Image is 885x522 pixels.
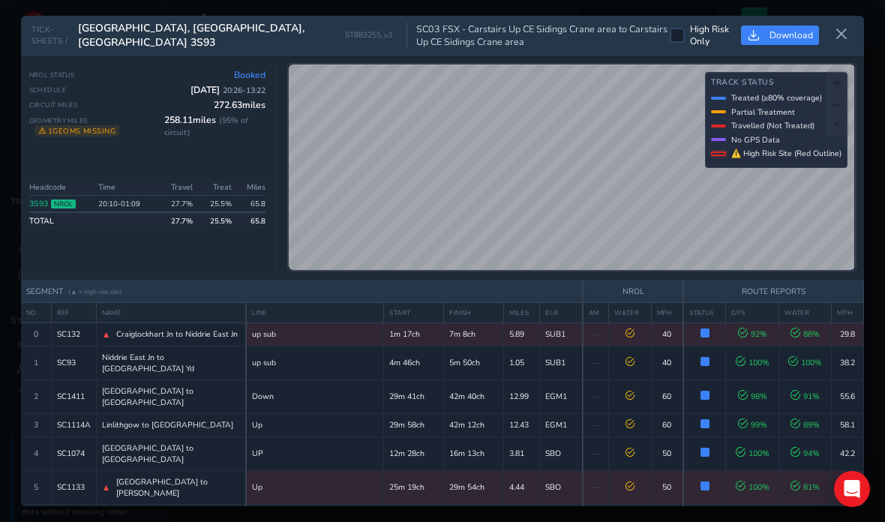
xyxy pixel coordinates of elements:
[223,85,265,96] span: 20:26 - 13:22
[540,436,583,470] td: SBO
[711,78,841,88] h4: Track Status
[246,322,384,346] td: up sub
[504,436,540,470] td: 3.81
[444,470,504,504] td: 29m 54ch
[608,302,651,322] th: WATER
[651,413,683,436] td: 60
[790,391,820,402] span: 91 %
[583,280,683,303] th: NROL
[592,419,600,430] span: —
[102,385,241,408] span: [GEOGRAPHIC_DATA] to [GEOGRAPHIC_DATA]
[236,179,265,196] th: Miles
[164,115,248,138] span: ( 95 % of circuit)
[444,413,504,436] td: 42m 12ch
[102,352,241,374] span: Niddrie East Jn to [GEOGRAPHIC_DATA] Yd
[788,357,822,368] span: 100 %
[444,436,504,470] td: 16m 13ch
[731,92,822,103] span: Treated (≥80% coverage)
[790,448,820,459] span: 94 %
[790,328,820,340] span: 88 %
[444,346,504,379] td: 5m 50ch
[683,302,726,322] th: STATUS
[246,413,384,436] td: Up
[384,302,444,322] th: START
[384,379,444,413] td: 29m 41ch
[651,470,683,504] td: 50
[164,114,266,138] span: 258.11 miles
[738,391,767,402] span: 98 %
[214,99,265,111] span: 272.63 miles
[444,322,504,346] td: 7m 8ch
[197,195,236,212] td: 25.5%
[778,302,831,322] th: WATER
[832,322,864,346] td: 29.8
[444,379,504,413] td: 42m 40ch
[832,379,864,413] td: 55.6
[504,346,540,379] td: 1.05
[197,212,236,229] td: 25.5 %
[651,436,683,470] td: 50
[504,379,540,413] td: 12.99
[651,302,683,322] th: MPH
[832,436,864,470] td: 42.2
[540,346,583,379] td: SUB1
[726,302,778,322] th: GPS
[444,302,504,322] th: FINISH
[246,302,384,322] th: LINE
[731,106,795,118] span: Partial Treatment
[834,471,870,507] div: Open Intercom Messenger
[736,357,769,368] span: 100 %
[246,346,384,379] td: up sub
[540,302,583,322] th: ELR
[651,379,683,413] td: 60
[592,391,600,402] span: —
[683,280,863,303] th: ROUTE REPORTS
[540,322,583,346] td: SUB1
[246,379,384,413] td: Down
[21,280,583,303] th: SEGMENT
[504,470,540,504] td: 4.44
[384,436,444,470] td: 12m 28ch
[731,120,814,131] span: Travelled (Not Treated)
[832,346,864,379] td: 38.2
[102,442,241,465] span: [GEOGRAPHIC_DATA] to [GEOGRAPHIC_DATA]
[246,436,384,470] td: UP
[504,322,540,346] td: 5.89
[832,413,864,436] td: 58.1
[246,470,384,504] td: Up
[738,328,767,340] span: 92 %
[197,179,236,196] th: Treat
[289,64,854,270] canvas: Map
[540,413,583,436] td: EGM1
[236,212,265,229] td: 65.8
[736,448,769,459] span: 100 %
[540,470,583,504] td: SBO
[540,379,583,413] td: EGM1
[731,134,780,145] span: No GPS Data
[384,322,444,346] td: 1m 17ch
[384,346,444,379] td: 4m 46ch
[790,419,820,430] span: 89 %
[190,84,265,96] span: [DATE]
[592,448,600,459] span: —
[738,419,767,430] span: 99 %
[504,302,540,322] th: MILES
[592,328,600,340] span: —
[96,302,246,322] th: NAME
[384,470,444,504] td: 25m 19ch
[731,148,841,159] span: ⚠ High Risk Site (Red Outline)
[651,346,683,379] td: 40
[116,328,238,340] span: Craiglockhart Jn to Niddrie East Jn
[651,322,683,346] td: 40
[832,302,864,322] th: MPH
[583,302,609,322] th: AM
[102,419,233,430] span: Linlithgow to [GEOGRAPHIC_DATA]
[504,413,540,436] td: 12.43
[384,413,444,436] td: 29m 58ch
[592,357,600,368] span: —
[236,195,265,212] td: 65.8
[832,470,864,504] td: 48.6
